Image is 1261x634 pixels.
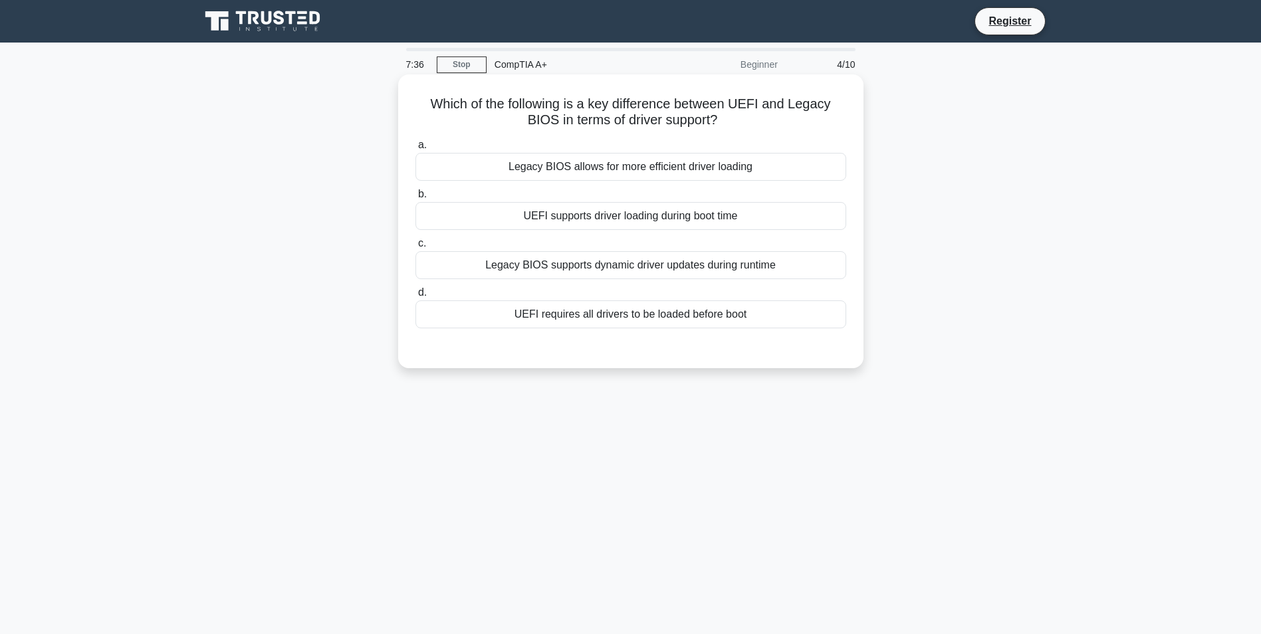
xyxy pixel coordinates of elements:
[418,139,427,150] span: a.
[415,251,846,279] div: Legacy BIOS supports dynamic driver updates during runtime
[786,51,863,78] div: 4/10
[487,51,669,78] div: CompTIA A+
[980,13,1039,29] a: Register
[398,51,437,78] div: 7:36
[415,300,846,328] div: UEFI requires all drivers to be loaded before boot
[418,286,427,298] span: d.
[414,96,848,129] h5: Which of the following is a key difference between UEFI and Legacy BIOS in terms of driver support?
[669,51,786,78] div: Beginner
[415,153,846,181] div: Legacy BIOS allows for more efficient driver loading
[418,188,427,199] span: b.
[415,202,846,230] div: UEFI supports driver loading during boot time
[418,237,426,249] span: c.
[437,56,487,73] a: Stop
